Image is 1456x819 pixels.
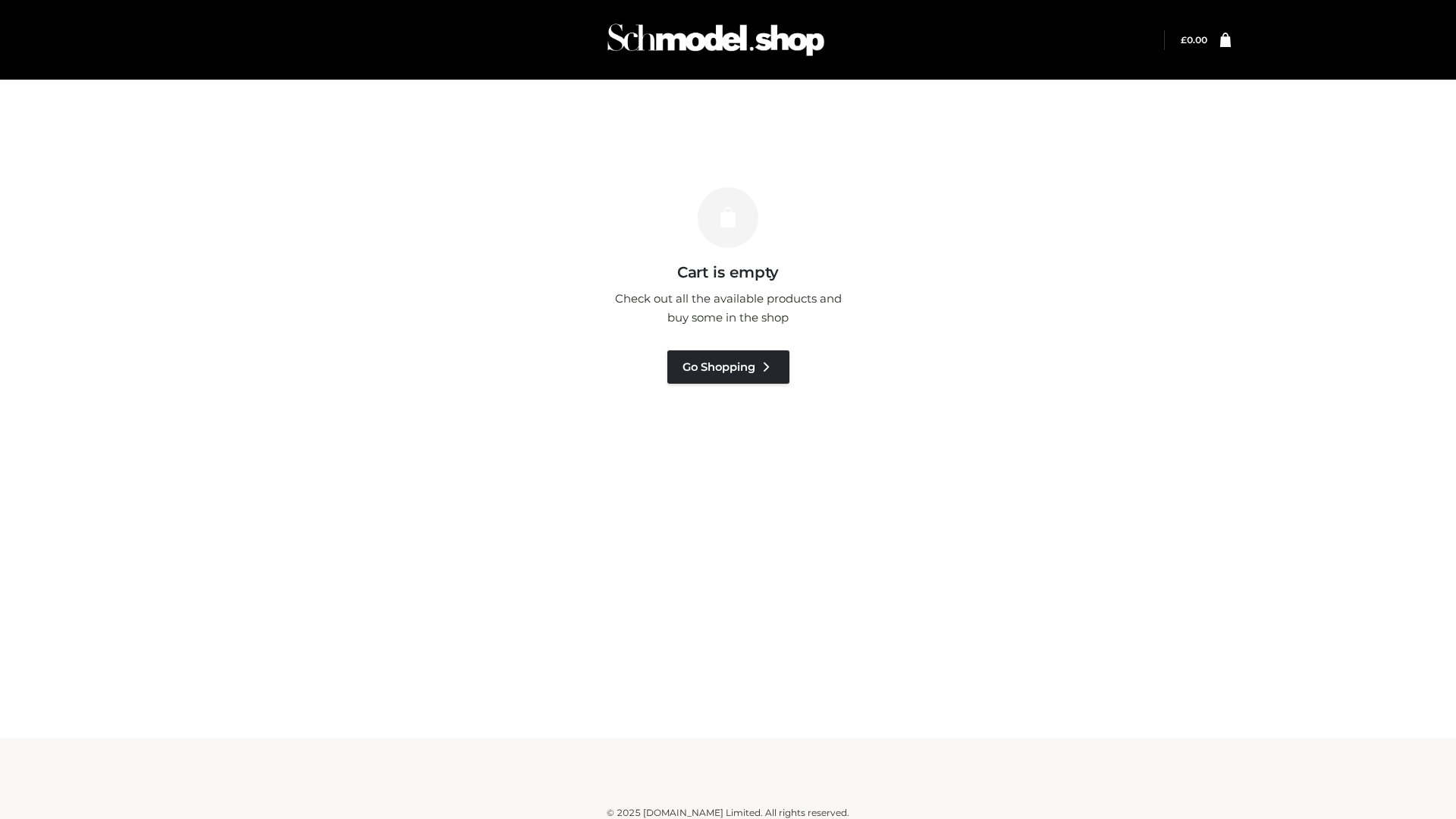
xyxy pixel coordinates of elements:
[667,350,789,384] a: Go Shopping
[1181,34,1187,45] span: £
[602,10,830,70] img: Schmodel Admin 964
[607,289,849,328] p: Check out all the available products and buy some in the shop
[1181,34,1207,45] bdi: 0.00
[259,263,1197,281] h3: Cart is empty
[1181,34,1207,45] a: £0.00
